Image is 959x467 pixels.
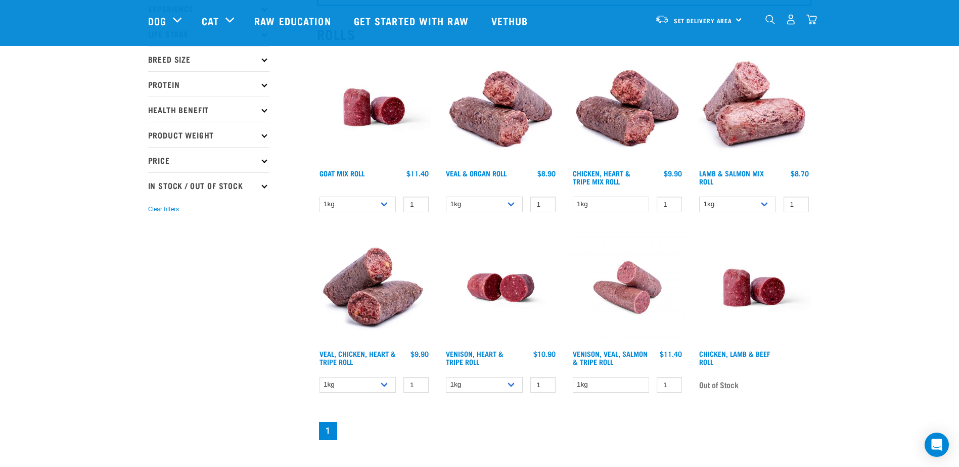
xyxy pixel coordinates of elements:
p: Price [148,147,269,172]
input: 1 [657,197,682,212]
nav: pagination [317,420,811,442]
p: Product Weight [148,122,269,147]
p: Health Benefit [148,97,269,122]
p: Protein [148,71,269,97]
a: Vethub [481,1,541,41]
a: Get started with Raw [344,1,481,41]
a: Page 1 [319,422,337,440]
a: Venison, Heart & Tripe Roll [446,352,504,363]
img: Chicken Heart Tripe Roll 01 [570,50,685,165]
input: 1 [657,377,682,393]
div: $8.90 [537,169,556,177]
span: Out of Stock [699,377,739,392]
input: 1 [784,197,809,212]
img: Raw Essentials Chicken Lamb Beef Bulk Minced Raw Dog Food Roll Unwrapped [317,50,432,165]
a: Chicken, Lamb & Beef Roll [699,352,770,363]
input: 1 [530,377,556,393]
div: $10.90 [533,350,556,358]
img: 1261 Lamb Salmon Roll 01 [697,50,811,165]
a: Chicken, Heart & Tripe Mix Roll [573,171,630,183]
img: user.png [786,14,796,25]
a: Veal & Organ Roll [446,171,507,175]
img: Veal Organ Mix Roll 01 [443,50,558,165]
a: Cat [202,13,219,28]
div: $11.40 [406,169,429,177]
img: van-moving.png [655,15,669,24]
input: 1 [530,197,556,212]
div: $8.70 [791,169,809,177]
div: $11.40 [660,350,682,358]
img: home-icon@2x.png [806,14,817,25]
img: Venison Veal Salmon Tripe 1651 [570,230,685,345]
div: $9.90 [410,350,429,358]
a: Venison, Veal, Salmon & Tripe Roll [573,352,648,363]
input: 1 [403,197,429,212]
img: 1263 Chicken Organ Roll 02 [317,230,432,345]
a: Goat Mix Roll [319,171,364,175]
a: Veal, Chicken, Heart & Tripe Roll [319,352,396,363]
span: Set Delivery Area [674,19,733,22]
div: Open Intercom Messenger [925,433,949,457]
button: Clear filters [148,205,179,214]
a: Dog [148,13,166,28]
a: Lamb & Salmon Mix Roll [699,171,764,183]
div: $9.90 [664,169,682,177]
img: Raw Essentials Venison Heart & Tripe Hypoallergenic Raw Pet Food Bulk Roll Unwrapped [443,230,558,345]
a: Raw Education [244,1,343,41]
input: 1 [403,377,429,393]
p: Breed Size [148,46,269,71]
p: In Stock / Out Of Stock [148,172,269,198]
img: Raw Essentials Chicken Lamb Beef Bulk Minced Raw Dog Food Roll Unwrapped [697,230,811,345]
img: home-icon-1@2x.png [765,15,775,24]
